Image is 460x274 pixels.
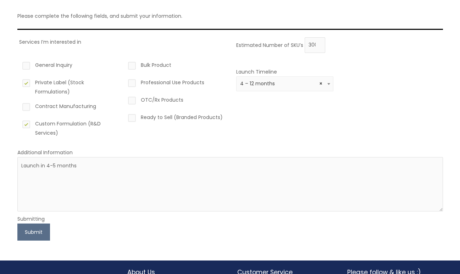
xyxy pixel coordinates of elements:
label: OTC/Rx Products [127,95,224,107]
p: Please complete the following fields, and submit your information. [17,11,443,21]
label: Ready to Sell (Branded Products) [127,113,224,125]
label: Estimated Number of SKU’s [236,41,303,48]
span: 4 – 12 months [236,76,334,91]
span: 4 – 12 months [240,80,329,87]
label: Services I’m interested in [19,38,81,45]
label: Professional Use Products [127,78,224,90]
label: General Inquiry [21,60,118,72]
label: Launch Timeline [236,68,277,75]
label: Additional Information [17,149,73,156]
input: Please enter the estimated number of skus [305,37,325,53]
button: Submit [17,224,50,241]
label: Custom Formulation (R&D Services) [21,119,118,138]
label: Contract Manufacturing [21,102,118,114]
label: Bulk Product [127,60,224,72]
div: Submitting [17,214,443,224]
span: Remove all items [319,80,322,87]
label: Private Label (Stock Formulations) [21,78,118,96]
